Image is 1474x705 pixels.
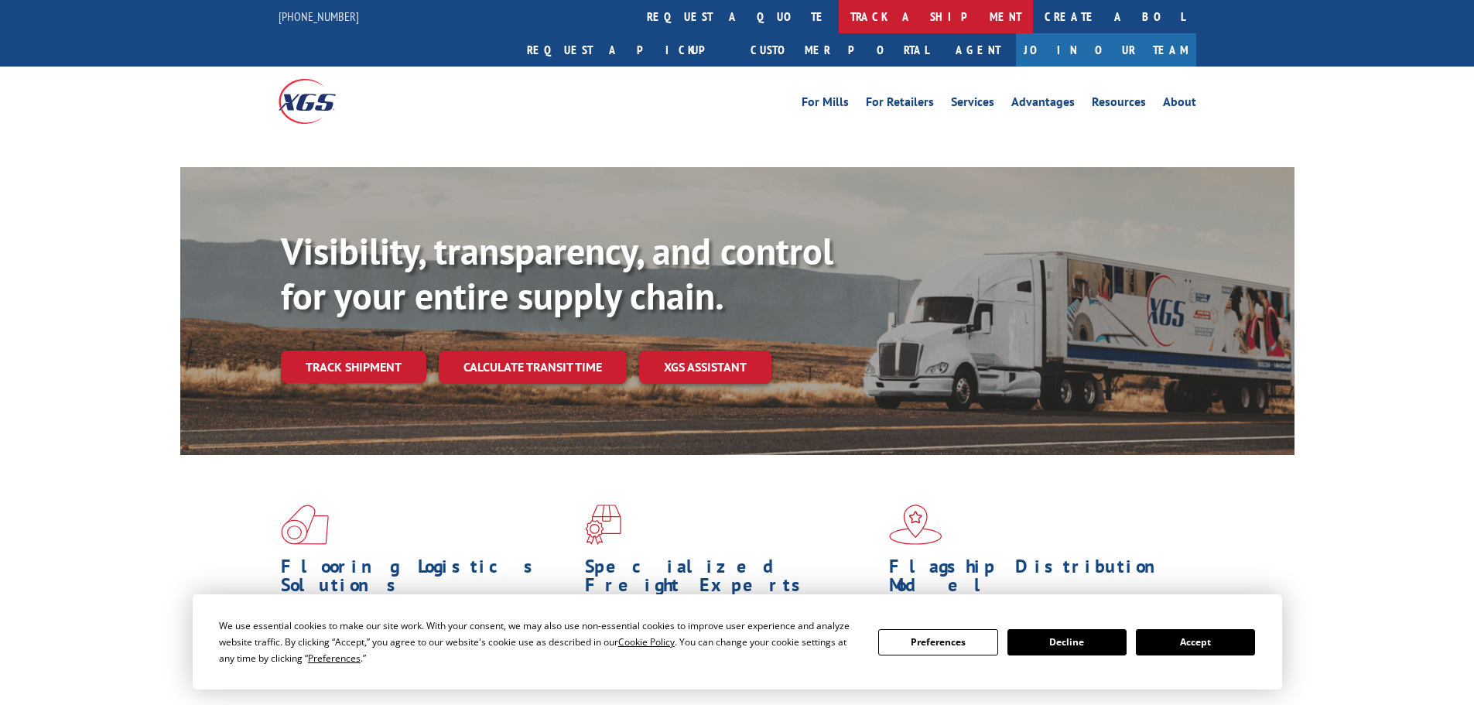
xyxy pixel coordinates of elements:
[618,635,675,649] span: Cookie Policy
[585,505,621,545] img: xgs-icon-focused-on-flooring-red
[279,9,359,24] a: [PHONE_NUMBER]
[940,33,1016,67] a: Agent
[639,351,771,384] a: XGS ASSISTANT
[281,557,573,602] h1: Flooring Logistics Solutions
[1163,96,1196,113] a: About
[281,505,329,545] img: xgs-icon-total-supply-chain-intelligence-red
[281,351,426,383] a: Track shipment
[739,33,940,67] a: Customer Portal
[308,652,361,665] span: Preferences
[585,557,877,602] h1: Specialized Freight Experts
[951,96,994,113] a: Services
[802,96,849,113] a: For Mills
[439,351,627,384] a: Calculate transit time
[1007,629,1127,655] button: Decline
[281,227,833,320] b: Visibility, transparency, and control for your entire supply chain.
[193,594,1282,690] div: Cookie Consent Prompt
[889,505,942,545] img: xgs-icon-flagship-distribution-model-red
[1016,33,1196,67] a: Join Our Team
[866,96,934,113] a: For Retailers
[878,629,997,655] button: Preferences
[515,33,739,67] a: Request a pickup
[219,618,860,666] div: We use essential cookies to make our site work. With your consent, we may also use non-essential ...
[1136,629,1255,655] button: Accept
[889,557,1182,602] h1: Flagship Distribution Model
[1092,96,1146,113] a: Resources
[1011,96,1075,113] a: Advantages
